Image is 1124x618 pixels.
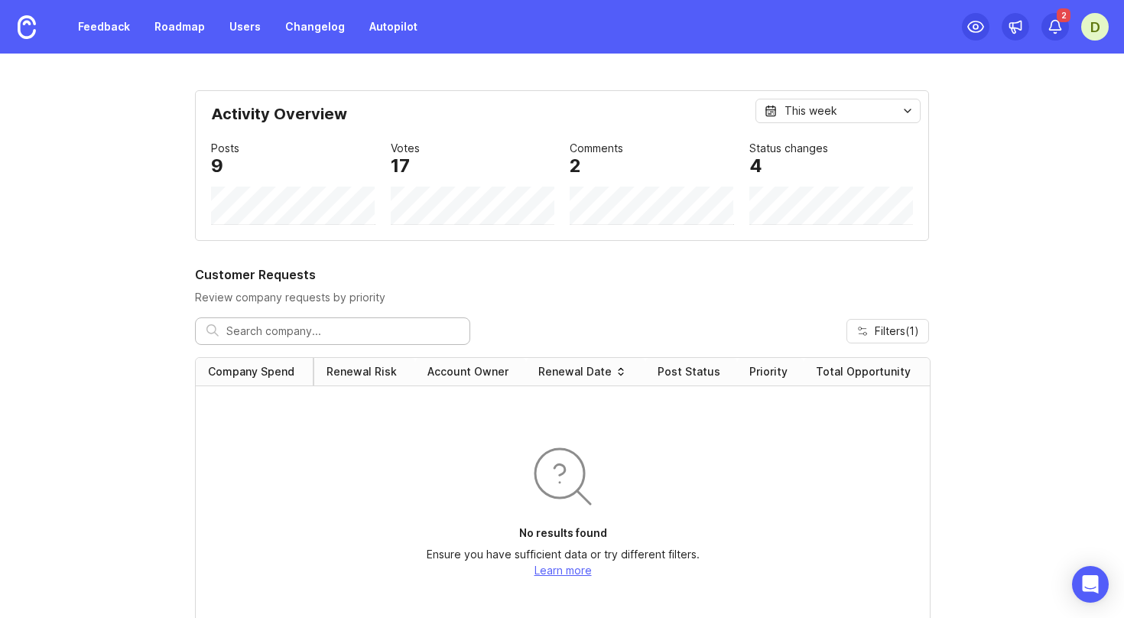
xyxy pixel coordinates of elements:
[211,157,223,175] div: 9
[1081,13,1109,41] button: D
[1072,566,1109,603] div: Open Intercom Messenger
[276,13,354,41] a: Changelog
[875,324,919,339] span: Filters
[1057,8,1070,22] span: 2
[391,140,420,157] div: Votes
[538,364,612,379] div: Renewal Date
[326,364,397,379] div: Renewal Risk
[846,319,929,343] button: Filters(1)
[220,13,270,41] a: Users
[749,140,828,157] div: Status changes
[226,323,459,340] input: Search company...
[211,106,913,134] div: Activity Overview
[69,13,139,41] a: Feedback
[519,525,607,541] p: No results found
[18,15,36,39] img: Canny Home
[211,140,239,157] div: Posts
[570,140,623,157] div: Comments
[905,324,919,337] span: ( 1 )
[895,105,920,117] svg: toggle icon
[749,364,788,379] div: Priority
[658,364,720,379] div: Post Status
[785,102,837,119] div: This week
[427,547,700,562] p: Ensure you have sufficient data or try different filters.
[534,564,592,577] a: Learn more
[427,364,508,379] div: Account Owner
[208,364,294,379] div: Company Spend
[360,13,427,41] a: Autopilot
[816,364,911,379] div: Total Opportunity
[570,157,581,175] div: 2
[526,440,599,513] img: svg+xml;base64,PHN2ZyB3aWR0aD0iOTYiIGhlaWdodD0iOTYiIGZpbGw9Im5vbmUiIHhtbG5zPSJodHRwOi8vd3d3LnczLm...
[195,290,929,305] p: Review company requests by priority
[145,13,214,41] a: Roadmap
[749,157,762,175] div: 4
[391,157,410,175] div: 17
[195,265,929,284] h2: Customer Requests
